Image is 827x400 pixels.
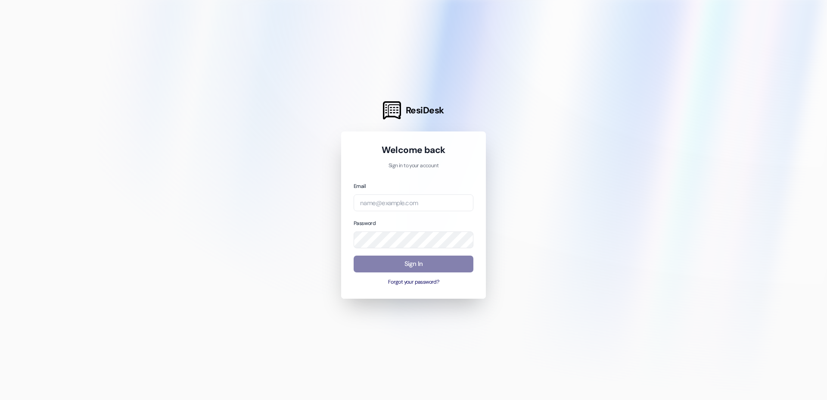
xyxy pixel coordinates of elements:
button: Sign In [354,256,473,272]
span: ResiDesk [406,104,444,116]
img: ResiDesk Logo [383,101,401,119]
label: Password [354,220,376,227]
input: name@example.com [354,194,473,211]
p: Sign in to your account [354,162,473,170]
h1: Welcome back [354,144,473,156]
button: Forgot your password? [354,278,473,286]
label: Email [354,183,366,190]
